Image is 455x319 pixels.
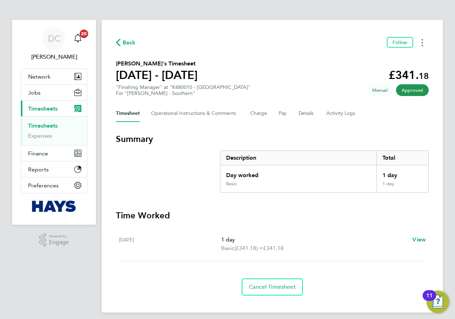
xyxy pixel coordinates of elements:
nav: Main navigation [12,20,96,225]
span: Finance [28,150,48,157]
span: (£341.18) = [234,245,263,251]
section: Timesheet [116,133,429,296]
button: Preferences [21,177,87,193]
button: Pay [279,105,287,122]
span: This timesheet has been approved. [396,84,429,96]
span: DC [48,34,60,43]
button: Reports [21,161,87,177]
button: Network [21,69,87,84]
a: 20 [71,27,85,50]
span: 18 [419,71,429,81]
button: Follow [387,37,413,48]
div: Summary [220,150,429,193]
div: Basic [226,181,237,187]
span: This timesheet was manually created. [366,84,393,96]
button: Cancel Timesheet [242,278,303,296]
span: Danielle Croombs [21,53,87,61]
div: "Finishing Manager" at "K480010 - [GEOGRAPHIC_DATA]" [116,84,250,96]
a: Timesheets [28,122,58,129]
a: Go to home page [21,201,87,212]
img: hays-logo-retina.png [32,201,76,212]
span: Powered by [49,233,69,239]
div: 1 day [376,165,428,181]
span: 20 [80,30,88,38]
button: Finance [21,145,87,161]
button: Activity Logs [326,105,356,122]
span: Basic [221,244,234,252]
div: 11 [426,296,433,305]
div: Day worked [220,165,376,181]
app-decimal: £341. [389,68,429,82]
button: Back [116,38,136,47]
a: Expenses [28,132,52,139]
div: [DATE] [119,235,221,252]
button: Timesheets [21,101,87,116]
span: Engage [49,239,69,245]
h3: Summary [116,133,429,145]
span: Cancel Timesheet [249,283,296,291]
h3: Time Worked [116,210,429,221]
span: Jobs [28,89,41,96]
span: Follow [392,39,407,46]
div: 1 day [376,181,428,192]
a: View [412,235,426,244]
p: 1 day [221,235,407,244]
button: Timesheets Menu [416,37,429,48]
div: Description [220,151,376,165]
span: Back [123,38,136,47]
span: View [412,236,426,243]
span: Reports [28,166,49,173]
button: Operational Instructions & Comments [151,105,239,122]
h1: [DATE] - [DATE] [116,68,198,82]
div: Timesheets [21,116,87,145]
div: Total [376,151,428,165]
div: For "[PERSON_NAME] - Southern" [116,90,250,96]
a: DC[PERSON_NAME] [21,27,87,61]
button: Jobs [21,85,87,100]
button: Timesheet [116,105,140,122]
button: Open Resource Center, 11 new notifications [427,291,449,313]
span: Preferences [28,182,59,189]
span: Timesheets [28,105,58,112]
a: Powered byEngage [39,233,69,247]
h2: [PERSON_NAME]'s Timesheet [116,59,198,68]
span: £341.18 [263,245,284,251]
button: Details [299,105,315,122]
button: Charge [250,105,267,122]
span: Network [28,73,50,80]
